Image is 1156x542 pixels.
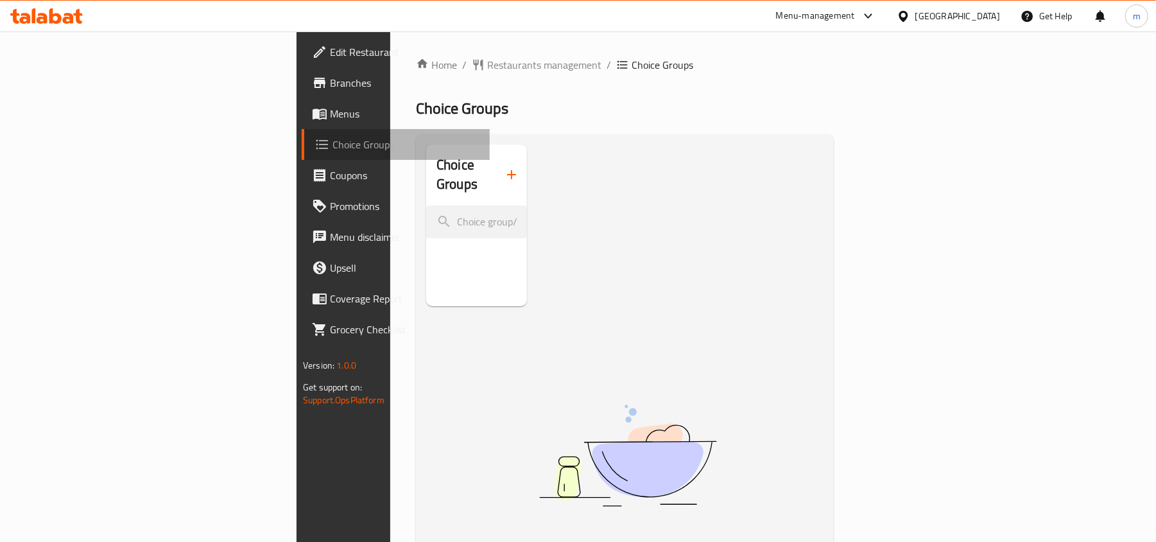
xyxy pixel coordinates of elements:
[776,8,855,24] div: Menu-management
[330,260,479,275] span: Upsell
[1133,9,1141,23] span: m
[330,168,479,183] span: Coupons
[330,75,479,91] span: Branches
[303,392,384,408] a: Support.OpsPlatform
[330,198,479,214] span: Promotions
[416,57,834,73] nav: breadcrumb
[302,37,490,67] a: Edit Restaurant
[303,379,362,396] span: Get support on:
[915,9,1000,23] div: [GEOGRAPHIC_DATA]
[303,357,334,374] span: Version:
[302,222,490,252] a: Menu disclaimer
[330,229,479,245] span: Menu disclaimer
[302,160,490,191] a: Coupons
[302,67,490,98] a: Branches
[332,137,479,152] span: Choice Groups
[472,57,601,73] a: Restaurants management
[302,252,490,283] a: Upsell
[330,322,479,337] span: Grocery Checklist
[607,57,611,73] li: /
[302,191,490,222] a: Promotions
[467,371,788,541] img: dish.svg
[330,291,479,306] span: Coverage Report
[302,283,490,314] a: Coverage Report
[330,106,479,121] span: Menus
[632,57,693,73] span: Choice Groups
[426,205,527,238] input: search
[302,98,490,129] a: Menus
[336,357,356,374] span: 1.0.0
[487,57,601,73] span: Restaurants management
[330,44,479,60] span: Edit Restaurant
[302,314,490,345] a: Grocery Checklist
[302,129,490,160] a: Choice Groups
